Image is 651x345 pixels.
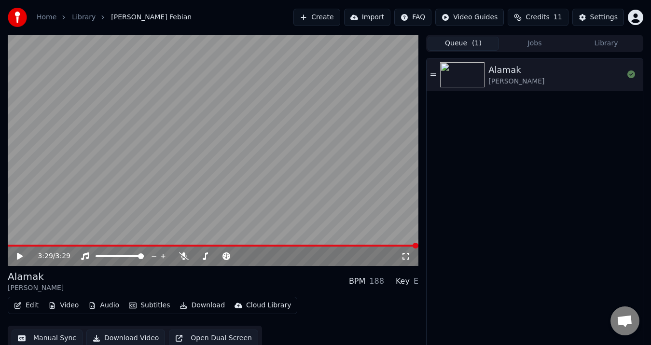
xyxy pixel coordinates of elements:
div: E [414,276,418,287]
div: Alamak [488,63,544,77]
a: Library [72,13,96,22]
div: 188 [369,276,384,287]
button: Subtitles [125,299,174,312]
span: 3:29 [55,251,70,261]
div: Open chat [610,306,639,335]
span: 11 [554,13,562,22]
nav: breadcrumb [37,13,192,22]
div: Settings [590,13,618,22]
div: [PERSON_NAME] [8,283,64,293]
button: FAQ [394,9,431,26]
button: Import [344,9,390,26]
div: Cloud Library [246,301,291,310]
span: 3:29 [38,251,53,261]
button: Audio [84,299,123,312]
a: Home [37,13,56,22]
div: BPM [349,276,365,287]
span: ( 1 ) [472,39,482,48]
button: Queue [428,37,499,51]
button: Edit [10,299,42,312]
div: Key [396,276,410,287]
button: Jobs [499,37,570,51]
button: Video Guides [435,9,504,26]
button: Credits11 [508,9,568,26]
div: Alamak [8,270,64,283]
div: / [38,251,61,261]
button: Download [176,299,229,312]
button: Settings [572,9,624,26]
button: Video [44,299,83,312]
button: Create [293,9,340,26]
div: [PERSON_NAME] [488,77,544,86]
span: [PERSON_NAME] Febian [111,13,192,22]
button: Library [570,37,642,51]
span: Credits [526,13,549,22]
img: youka [8,8,27,27]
